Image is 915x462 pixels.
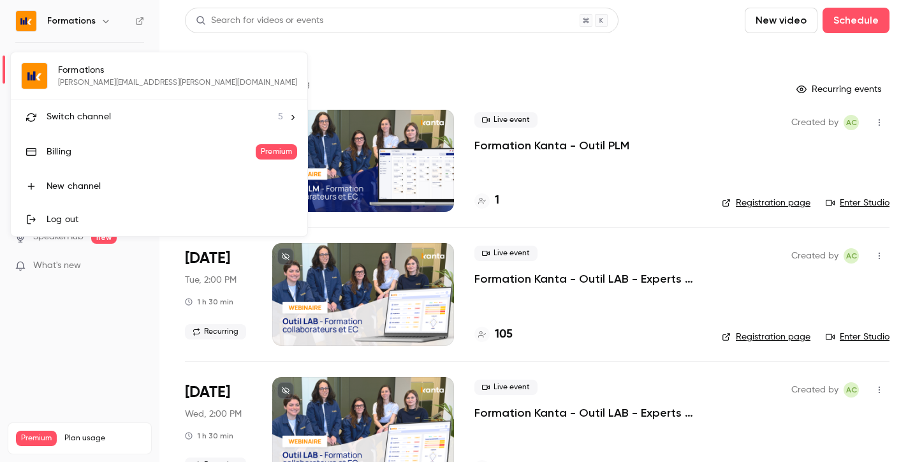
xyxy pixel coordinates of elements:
div: Billing [47,145,256,158]
div: Log out [47,213,297,226]
span: Premium [256,144,297,160]
div: New channel [47,180,297,193]
span: 5 [278,110,283,124]
span: Switch channel [47,110,111,124]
